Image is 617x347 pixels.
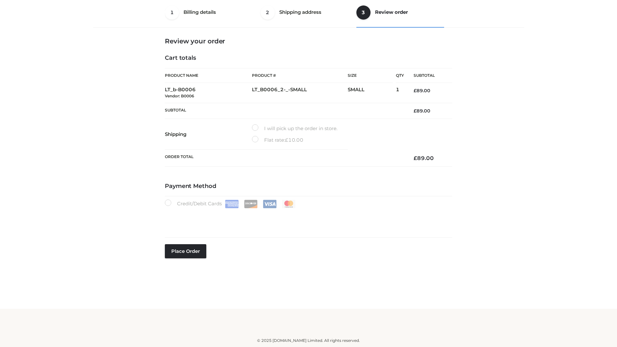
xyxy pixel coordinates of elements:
label: Credit/Debit Cards [165,200,296,208]
span: £ [414,155,417,161]
bdi: 10.00 [285,137,303,143]
span: £ [414,88,416,93]
button: Place order [165,244,206,258]
bdi: 89.00 [414,108,430,114]
th: Product Name [165,68,252,83]
label: I will pick up the order in store. [252,124,337,133]
td: LT_b-B0006 [165,83,252,103]
img: Discover [244,200,258,208]
img: Visa [263,200,277,208]
h4: Payment Method [165,183,452,190]
small: Vendor: B0006 [165,93,194,98]
th: Size [348,68,393,83]
img: Mastercard [282,200,296,208]
td: SMALL [348,83,396,103]
th: Qty [396,68,404,83]
td: 1 [396,83,404,103]
th: Shipping [165,119,252,150]
bdi: 89.00 [414,155,434,161]
iframe: Secure payment input frame [164,207,451,230]
img: Amex [225,200,239,208]
th: Subtotal [404,68,452,83]
th: Order Total [165,150,404,167]
span: £ [414,108,416,114]
h4: Cart totals [165,55,452,62]
div: © 2025 [DOMAIN_NAME] Limited. All rights reserved. [95,337,522,344]
label: Flat rate: [252,136,303,144]
th: Product # [252,68,348,83]
td: LT_B0006_2-_-SMALL [252,83,348,103]
span: £ [285,137,288,143]
th: Subtotal [165,103,404,119]
bdi: 89.00 [414,88,430,93]
h3: Review your order [165,37,452,45]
